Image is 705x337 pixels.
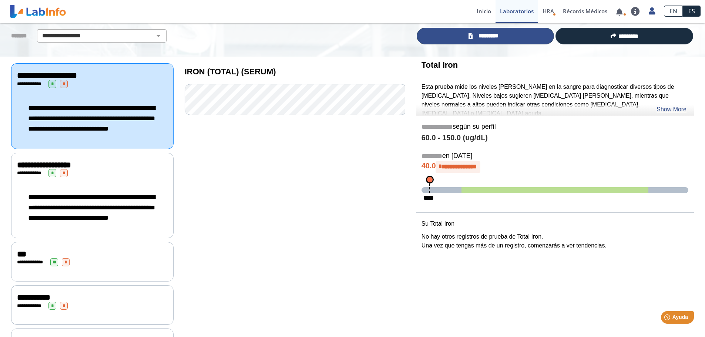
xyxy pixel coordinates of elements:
[185,67,276,76] b: IRON (TOTAL) (SERUM)
[683,6,701,17] a: ES
[543,7,554,15] span: HRA
[422,161,688,172] h4: 40.0
[422,232,688,250] p: No hay otros registros de prueba de Total Iron. Una vez que tengas más de un registro, comenzarás...
[422,152,688,161] h5: en [DATE]
[639,308,697,329] iframe: Help widget launcher
[422,219,688,228] p: Su Total Iron
[422,60,458,70] b: Total Iron
[422,134,688,142] h4: 60.0 - 150.0 (ug/dL)
[664,6,683,17] a: EN
[422,123,688,131] h5: según su perfil
[422,82,688,118] p: Esta prueba mide los niveles [PERSON_NAME] en la sangre para diagnosticar diversos tipos de [MEDI...
[657,105,686,114] a: Show More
